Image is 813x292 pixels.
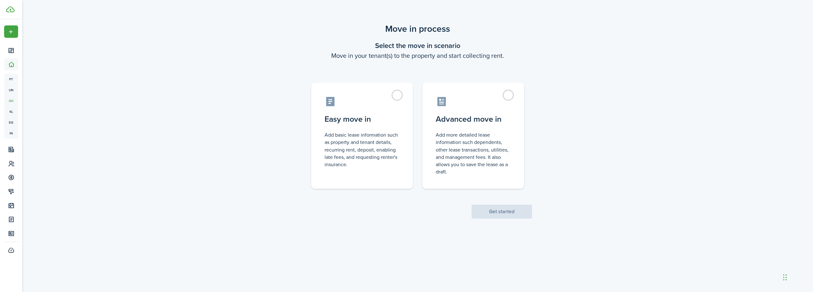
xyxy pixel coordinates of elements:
[707,223,813,292] iframe: Chat Widget
[436,131,511,175] control-radio-card-description: Add more detailed lease information such dependents, other lease transactions, utilities, and man...
[303,40,532,51] wizard-step-header-title: Select the move in scenario
[325,131,400,168] control-radio-card-description: Add basic lease information such as property and tenant details, recurring rent, deposit, enablin...
[325,113,400,125] control-radio-card-title: Easy move in
[783,268,787,287] div: Drag
[4,85,18,95] a: un
[303,51,532,60] wizard-step-header-description: Move in your tenant(s) to the property and start collecting rent.
[4,74,18,85] a: pt
[4,128,18,139] a: in
[4,106,18,117] a: kl
[4,25,18,38] button: Open menu
[4,117,18,128] a: eq
[4,95,18,106] a: oc
[436,113,511,125] control-radio-card-title: Advanced move in
[6,6,15,12] img: TenantCloud
[303,22,532,36] scenario-title: Move in process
